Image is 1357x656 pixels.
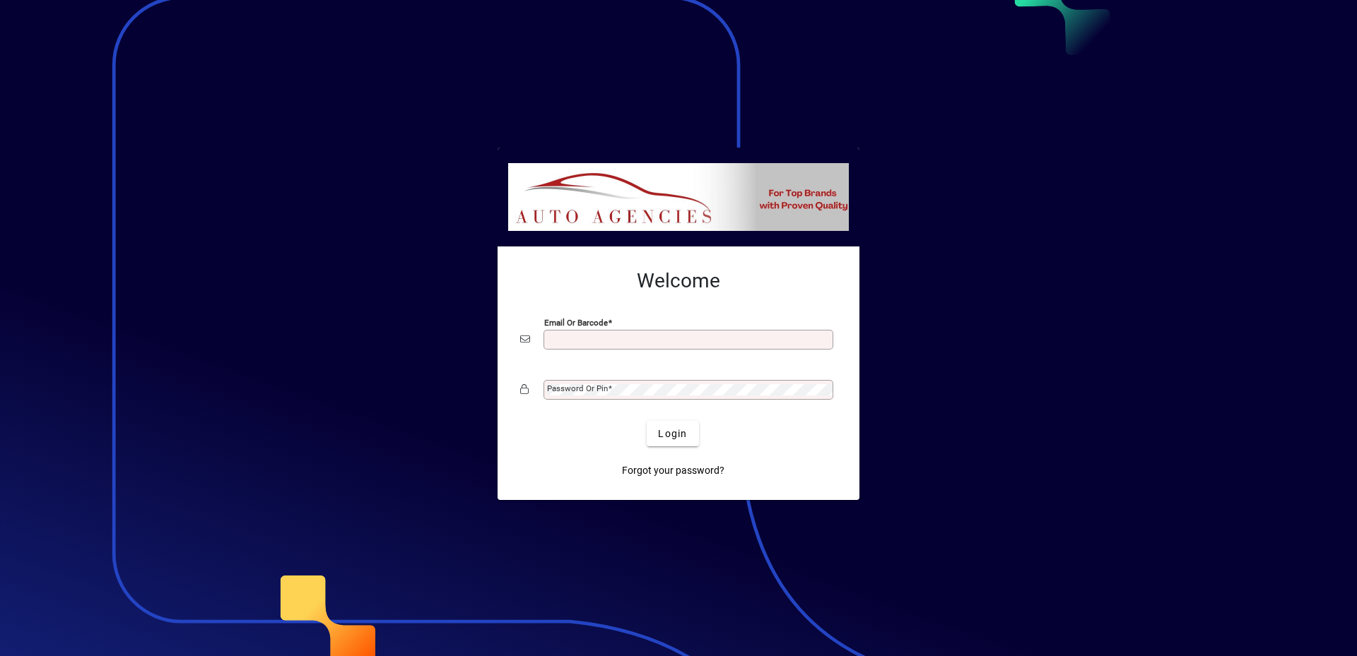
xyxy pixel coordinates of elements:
[616,458,730,483] a: Forgot your password?
[658,427,687,441] span: Login
[622,463,724,478] span: Forgot your password?
[647,421,698,446] button: Login
[520,269,837,293] h2: Welcome
[544,318,608,328] mat-label: Email or Barcode
[547,383,608,393] mat-label: Password or Pin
